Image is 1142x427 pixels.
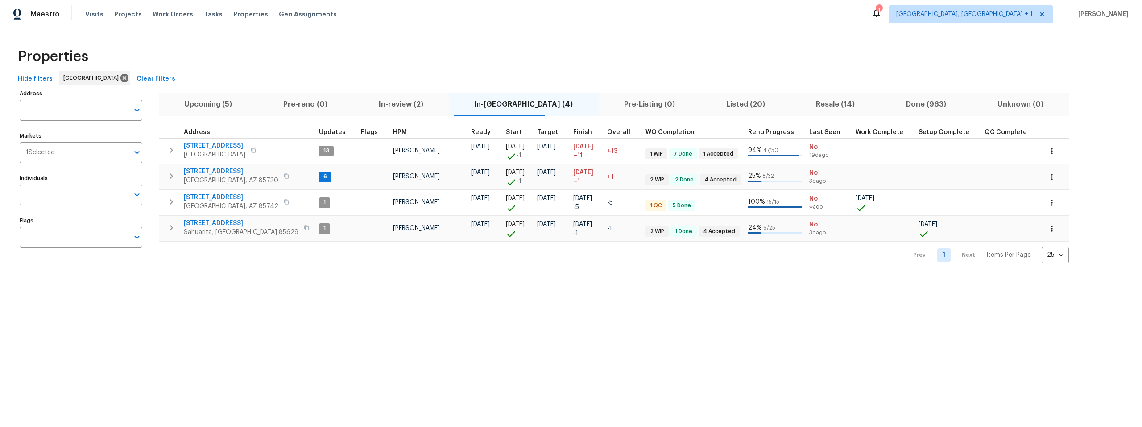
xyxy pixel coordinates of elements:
label: Individuals [20,176,142,181]
span: Ready [471,129,491,135]
span: 2 WIP [646,176,668,184]
span: 2 Done [671,176,697,184]
span: [STREET_ADDRESS] [184,219,298,228]
span: Setup Complete [919,129,969,135]
span: [DATE] [856,195,874,201]
span: Clear Filters [137,74,175,85]
span: Flags [361,129,378,135]
span: 25 % [748,173,761,179]
span: HPM [393,129,407,135]
span: [GEOGRAPHIC_DATA], AZ 85730 [184,176,278,185]
span: QC Complete [985,129,1027,135]
span: [STREET_ADDRESS] [184,141,245,150]
span: Resale (14) [796,98,875,111]
span: [STREET_ADDRESS] [184,193,278,202]
span: -1 [607,226,612,232]
span: 6 / 25 [763,225,775,230]
span: [DATE] [573,169,593,176]
span: Start [506,129,522,135]
span: +11 [573,151,583,160]
button: Open [131,146,143,159]
span: 5 Done [669,202,695,209]
span: 3d ago [809,229,848,237]
span: 100 % [748,199,765,205]
span: 1 Done [671,228,696,235]
td: Project started 1 days early [502,138,534,164]
span: [DATE] [537,169,556,176]
td: Scheduled to finish 1 day(s) late [570,164,604,189]
span: 1 [320,199,329,206]
span: No [809,168,848,177]
div: 25 [1042,243,1069,267]
button: Clear Filters [133,71,179,87]
span: [DATE] [919,221,937,227]
td: 1 day(s) past target finish date [604,164,642,189]
span: Unknown (0) [977,98,1063,111]
label: Flags [20,218,142,223]
span: Address [184,129,210,135]
span: [DATE] [471,221,490,227]
span: 1 Accepted [699,150,737,158]
span: 15 / 15 [766,199,779,205]
span: [DATE] [471,195,490,201]
td: 13 day(s) past target finish date [604,138,642,164]
nav: Pagination Navigation [905,247,1069,263]
span: Projects [114,10,142,19]
span: [GEOGRAPHIC_DATA], AZ 85742 [184,202,278,211]
span: [DATE] [537,221,556,227]
span: [PERSON_NAME] [393,148,440,154]
span: [DATE] [471,169,490,176]
span: [PERSON_NAME] [393,173,440,180]
span: Tasks [204,11,223,17]
td: 1 day(s) earlier than target finish date [604,216,642,241]
span: Upcoming (5) [164,98,252,111]
span: [GEOGRAPHIC_DATA] [184,150,245,159]
span: +1 [573,177,580,186]
span: Target [537,129,558,135]
span: [PERSON_NAME] [1075,10,1129,19]
div: Actual renovation start date [506,129,530,135]
label: Markets [20,133,142,139]
span: [DATE] [506,195,525,201]
span: -5 [573,203,579,212]
td: Project started on time [502,190,534,215]
span: 4 Accepted [701,176,740,184]
span: 8 / 32 [762,173,774,179]
td: Scheduled to finish 5 day(s) early [570,190,604,215]
button: Open [131,231,143,243]
span: 1 [320,225,329,232]
span: Pre-reno (0) [263,98,348,111]
span: Last Seen [809,129,840,135]
span: No [809,194,848,203]
span: +1 [607,174,614,180]
span: [DATE] [573,221,592,227]
span: +13 [607,148,617,154]
span: [STREET_ADDRESS] [184,167,278,176]
span: -5 [607,200,613,206]
span: Overall [607,129,630,135]
span: [DATE] [537,195,556,201]
button: Hide filters [14,71,56,87]
button: Open [131,104,143,116]
span: Geo Assignments [279,10,337,19]
td: Scheduled to finish 11 day(s) late [570,138,604,164]
span: 24 % [748,225,762,231]
span: 13 [320,147,333,155]
span: Work Orders [153,10,193,19]
div: Days past target finish date [607,129,638,135]
p: Items Per Page [986,250,1031,259]
span: WO Completion [645,129,695,135]
span: -1 [573,229,578,238]
span: 6 [320,173,331,181]
span: [DATE] [537,144,556,150]
span: In-[GEOGRAPHIC_DATA] (4) [454,98,593,111]
span: [DATE] [573,144,593,150]
td: 5 day(s) earlier than target finish date [604,190,642,215]
div: [GEOGRAPHIC_DATA] [59,71,130,85]
button: Open [131,189,143,201]
span: Pre-Listing (0) [604,98,695,111]
span: Reno Progress [748,129,794,135]
span: 19d ago [809,152,848,159]
span: -1 [517,177,521,186]
span: [DATE] [506,221,525,227]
